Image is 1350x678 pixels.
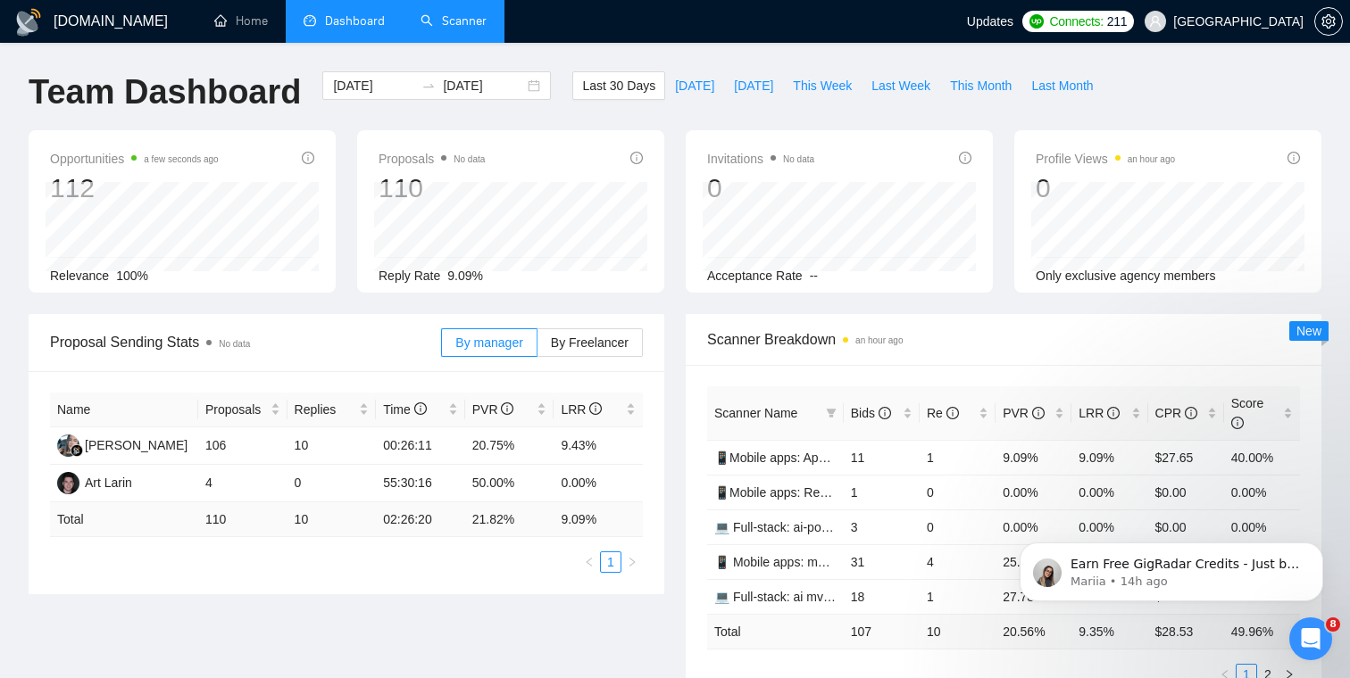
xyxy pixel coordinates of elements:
[1149,15,1162,28] span: user
[724,71,783,100] button: [DATE]
[665,71,724,100] button: [DATE]
[50,269,109,283] span: Relevance
[707,269,803,283] span: Acceptance Rate
[50,148,219,169] span: Opportunities
[1032,407,1045,419] span: info-circle
[579,551,600,573] button: left
[287,393,377,427] th: Replies
[50,331,441,353] span: Proposal Sending Stats
[379,171,485,205] div: 110
[1314,7,1343,36] button: setting
[50,502,198,537] td: Total
[862,71,940,100] button: Last Week
[295,400,356,419] span: Replies
[584,557,595,567] span: left
[50,393,198,427] th: Name
[950,76,1012,95] span: This Month
[116,269,148,283] span: 100%
[333,76,414,95] input: Start date
[57,437,187,451] a: MC[PERSON_NAME]
[601,552,621,572] a: 1
[871,76,930,95] span: Last Week
[376,502,465,537] td: 02:26:20
[501,402,513,415] span: info-circle
[304,14,316,27] span: dashboard
[1224,440,1300,475] td: 40.00%
[810,269,818,283] span: --
[379,148,485,169] span: Proposals
[561,402,602,417] span: LRR
[707,171,814,205] div: 0
[1148,475,1224,509] td: $0.00
[630,152,643,164] span: info-circle
[996,614,1071,649] td: 20.56 %
[783,71,862,100] button: This Week
[85,473,132,492] div: Art Larin
[1185,407,1197,419] span: info-circle
[465,502,554,537] td: 21.82 %
[1003,406,1045,420] span: PVR
[214,13,268,29] a: homeHome
[85,435,187,455] div: [PERSON_NAME]
[920,579,996,614] td: 1
[920,509,996,544] td: 0
[879,407,891,419] span: info-circle
[57,472,79,494] img: AL
[1071,440,1147,475] td: 9.09%
[1107,407,1120,419] span: info-circle
[707,328,1300,351] span: Scanner Breakdown
[1314,14,1343,29] a: setting
[707,614,844,649] td: Total
[198,502,287,537] td: 110
[1036,171,1175,205] div: 0
[946,407,959,419] span: info-circle
[1049,12,1103,31] span: Connects:
[551,335,629,350] span: By Freelancer
[714,451,922,465] a: 📱Mobile apps: App Developer - titles
[554,502,643,537] td: 9.09 %
[302,152,314,164] span: info-circle
[783,154,814,164] span: No data
[844,509,920,544] td: 3
[57,434,79,457] img: MC
[443,76,524,95] input: End date
[714,555,927,569] a: 📱 Mobile apps: mobile app developer
[1036,269,1216,283] span: Only exclusive agency members
[844,544,920,579] td: 31
[675,76,714,95] span: [DATE]
[1021,71,1103,100] button: Last Month
[822,400,840,426] span: filter
[29,71,301,113] h1: Team Dashboard
[198,427,287,465] td: 106
[205,400,267,419] span: Proposals
[14,8,43,37] img: logo
[851,406,891,420] span: Bids
[1231,417,1244,429] span: info-circle
[1071,475,1147,509] td: 0.00%
[826,408,837,418] span: filter
[844,475,920,509] td: 1
[920,544,996,579] td: 4
[50,171,219,205] div: 112
[927,406,959,420] span: Re
[1224,475,1300,509] td: 0.00%
[554,465,643,502] td: 0.00%
[1079,406,1120,420] span: LRR
[383,402,426,417] span: Time
[714,520,855,534] a: 💻 Full-stack: ai-powered
[1107,12,1127,31] span: 211
[1155,406,1197,420] span: CPR
[465,465,554,502] td: 50.00%
[1071,614,1147,649] td: 9.35 %
[198,393,287,427] th: Proposals
[707,148,814,169] span: Invitations
[572,71,665,100] button: Last 30 Days
[589,402,602,415] span: info-circle
[1296,324,1321,338] span: New
[1148,440,1224,475] td: $27.65
[71,444,83,457] img: gigradar-bm.png
[714,406,797,420] span: Scanner Name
